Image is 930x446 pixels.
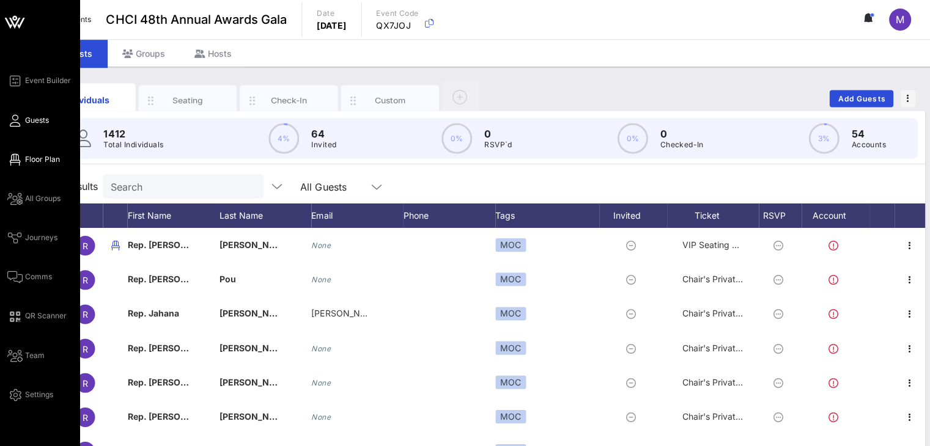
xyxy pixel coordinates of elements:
span: Rep. [PERSON_NAME] [127,273,220,283]
div: Ticket [665,203,757,227]
span: Guests [25,114,49,125]
span: QR Scanner [25,310,67,321]
a: All Groups [7,191,61,205]
span: [PERSON_NAME] [219,307,291,318]
p: [DATE] [316,20,345,32]
span: R [83,377,88,387]
a: Comms [7,269,52,283]
span: Chair's Private Reception [681,273,781,283]
span: [PERSON_NAME] [PERSON_NAME] [219,376,365,386]
a: Settings [7,386,53,401]
p: 54 [849,126,884,141]
span: M [893,13,902,26]
div: Last Name [219,203,311,227]
div: MOC [494,375,525,388]
span: All Groups [25,192,61,203]
span: Rep. [PERSON_NAME] [127,239,220,249]
span: R [83,309,88,319]
a: Floor Plan [7,152,60,166]
p: Checked-In [659,138,702,150]
div: MOC [494,272,525,285]
span: CHCI 48th Annual Awards Gala [106,10,286,29]
a: Event Builder [7,73,71,88]
p: QX7JOJ [375,20,418,32]
span: Event Builder [25,75,71,86]
a: Team [7,347,45,362]
div: MOC [494,238,525,251]
div: Account [800,203,867,227]
span: Chair's Private Reception [681,307,781,318]
span: [PERSON_NAME] [219,342,291,352]
i: None [311,411,330,420]
span: VIP Seating & Chair's Private Reception [681,239,839,249]
span: Floor Plan [25,153,60,164]
span: Chair's Private Reception [681,376,781,386]
p: Total Individuals [103,138,163,150]
div: Phone [402,203,494,227]
div: Individuals [59,93,114,106]
span: Rep. [PERSON_NAME] [127,376,220,386]
span: [PERSON_NAME] [219,410,291,420]
div: Email [311,203,402,227]
span: R [83,411,88,422]
div: All Guests [300,181,345,192]
a: QR Scanner [7,308,67,323]
span: R [83,343,88,353]
p: 64 [311,126,336,141]
div: All Guests [292,174,390,198]
p: RSVP`d [483,138,511,150]
span: Chair's Private Reception [681,410,781,420]
div: Check-In [261,94,316,106]
div: Invited [598,203,665,227]
i: None [311,343,330,352]
div: MOC [494,409,525,422]
div: M [887,9,909,31]
p: 1412 [103,126,163,141]
span: Rep. [PERSON_NAME] [127,410,220,420]
span: Pou [219,273,235,283]
span: Journeys [25,232,57,243]
div: Groups [107,40,179,67]
p: 0 [659,126,702,141]
a: Journeys [7,230,57,244]
span: R [83,274,88,285]
span: [PERSON_NAME] [219,239,291,249]
div: Hosts [179,40,246,67]
p: 0 [483,126,511,141]
p: Accounts [849,138,884,150]
span: [PERSON_NAME][EMAIL_ADDRESS][DOMAIN_NAME] [311,307,528,318]
span: Add Guests [835,94,884,103]
i: None [311,377,330,386]
p: Invited [311,138,336,150]
div: Custom [362,94,416,106]
p: Date [316,7,345,20]
div: First Name [127,203,219,227]
div: MOC [494,340,525,354]
span: Settings [25,388,53,399]
span: Chair's Private Reception [681,342,781,352]
div: Tags [494,203,598,227]
div: Seating [160,94,215,106]
div: RSVP [757,203,800,227]
i: None [311,240,330,249]
a: Guests [7,112,49,127]
span: Team [25,349,45,360]
button: Add Guests [827,90,891,107]
div: MOC [494,306,525,320]
span: Rep. [PERSON_NAME] [127,342,220,352]
p: Event Code [375,7,418,20]
i: None [311,274,330,283]
span: Rep. Jahana [127,307,179,318]
span: R [83,240,88,250]
span: Comms [25,271,52,282]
